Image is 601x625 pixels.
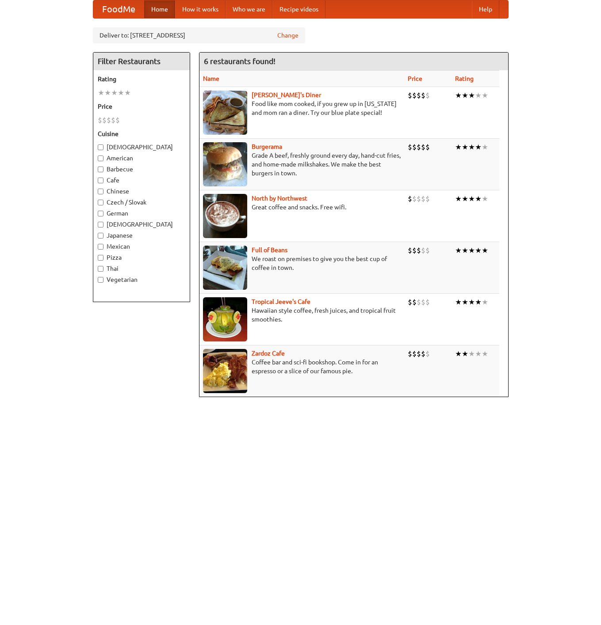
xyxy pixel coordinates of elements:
[203,99,401,117] p: Food like mom cooked, if you grew up in [US_STATE] and mom ran a diner. Try our blue plate special!
[252,143,282,150] a: Burgerama
[252,298,310,305] a: Tropical Jeeve's Cafe
[98,187,185,196] label: Chinese
[408,75,422,82] a: Price
[417,142,421,152] li: $
[412,297,417,307] li: $
[417,297,421,307] li: $
[98,155,103,161] input: American
[98,178,103,183] input: Cafe
[102,115,107,125] li: $
[455,142,462,152] li: ★
[252,91,321,98] a: [PERSON_NAME]'s Diner
[98,189,103,194] input: Chinese
[203,151,401,178] p: Grade A beef, freshly ground every day, hand-cut fries, and home-made milkshakes. We make the bes...
[475,349,482,359] li: ★
[252,350,285,357] a: Zardoz Cafe
[203,306,401,324] p: Hawaiian style coffee, fresh juices, and tropical fruit smoothies.
[408,349,412,359] li: $
[468,194,475,204] li: ★
[425,194,430,204] li: $
[98,253,185,262] label: Pizza
[468,349,475,359] li: ★
[482,246,488,255] li: ★
[175,0,226,18] a: How it works
[98,244,103,250] input: Mexican
[203,349,247,393] img: zardoz.jpg
[203,142,247,186] img: burgerama.jpg
[98,88,104,98] li: ★
[475,142,482,152] li: ★
[98,277,103,283] input: Vegetarian
[226,0,272,18] a: Who we are
[93,0,144,18] a: FoodMe
[475,194,482,204] li: ★
[98,200,103,205] input: Czech / Slovak
[98,266,103,272] input: Thai
[482,297,488,307] li: ★
[421,349,425,359] li: $
[124,88,131,98] li: ★
[462,194,468,204] li: ★
[412,349,417,359] li: $
[98,115,102,125] li: $
[425,349,430,359] li: $
[482,194,488,204] li: ★
[425,142,430,152] li: $
[412,142,417,152] li: $
[203,91,247,135] img: sallys.jpg
[425,297,430,307] li: $
[412,246,417,255] li: $
[408,246,412,255] li: $
[462,349,468,359] li: ★
[455,75,474,82] a: Rating
[104,88,111,98] li: ★
[468,297,475,307] li: ★
[417,246,421,255] li: $
[462,91,468,100] li: ★
[408,91,412,100] li: $
[277,31,299,40] a: Change
[98,211,103,216] input: German
[252,195,307,202] a: North by Northwest
[468,91,475,100] li: ★
[98,233,103,239] input: Japanese
[111,115,115,125] li: $
[98,75,185,83] h5: Rating
[98,220,185,229] label: [DEMOGRAPHIC_DATA]
[455,349,462,359] li: ★
[475,297,482,307] li: ★
[462,297,468,307] li: ★
[408,194,412,204] li: $
[203,194,247,238] img: north.jpg
[455,194,462,204] li: ★
[412,194,417,204] li: $
[111,88,118,98] li: ★
[417,194,421,204] li: $
[421,91,425,100] li: $
[462,142,468,152] li: ★
[421,297,425,307] li: $
[408,142,412,152] li: $
[98,222,103,227] input: [DEMOGRAPHIC_DATA]
[115,115,120,125] li: $
[482,91,488,100] li: ★
[98,143,185,152] label: [DEMOGRAPHIC_DATA]
[455,297,462,307] li: ★
[98,264,185,273] label: Thai
[203,246,247,290] img: beans.jpg
[412,91,417,100] li: $
[98,242,185,251] label: Mexican
[421,246,425,255] li: $
[204,57,276,65] ng-pluralize: 6 restaurants found!
[118,88,124,98] li: ★
[98,102,185,111] h5: Price
[468,142,475,152] li: ★
[98,129,185,138] h5: Cuisine
[203,358,401,375] p: Coffee bar and sci-fi bookshop. Come in for an espresso or a slice of our famous pie.
[252,246,287,254] a: Full of Beans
